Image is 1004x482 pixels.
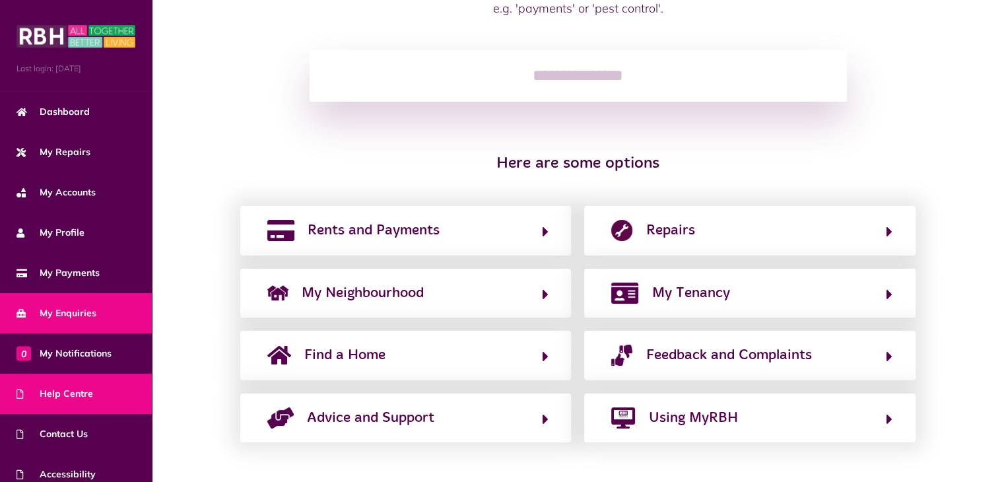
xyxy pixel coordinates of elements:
img: home-solid.svg [267,345,291,366]
span: Accessibility [17,467,96,481]
button: Using MyRBH [607,407,892,429]
span: Help Centre [17,387,93,401]
img: desktop-solid.png [611,407,635,429]
img: MyRBH [17,23,135,50]
span: Feedback and Complaints [646,345,811,366]
span: Last login: [DATE] [17,63,135,75]
span: Find a Home [304,345,385,366]
button: Advice and Support [263,407,548,429]
span: My Repairs [17,145,90,159]
button: Feedback and Complaints [607,344,892,366]
img: complaints.png [611,345,632,366]
button: Rents and Payments [263,219,548,242]
span: Rents and Payments [308,220,440,241]
img: advice-support-1.png [267,407,294,429]
span: Advice and Support [307,407,434,429]
span: My Enquiries [17,306,96,320]
span: 0 [17,346,31,361]
img: neighborhood.png [267,283,288,304]
img: my-tenancy.png [611,283,638,304]
span: Using MyRBH [648,407,737,429]
span: Repairs [646,220,694,241]
button: Find a Home [263,344,548,366]
span: Dashboard [17,105,90,119]
button: My Neighbourhood [263,282,548,304]
span: My Payments [17,266,100,280]
span: My Neighbourhood [302,283,424,304]
span: Contact Us [17,427,88,441]
span: My Accounts [17,186,96,199]
span: My Notifications [17,347,112,361]
img: rents-payments.png [267,220,294,241]
span: My Tenancy [652,283,729,304]
span: My Profile [17,226,84,240]
button: My Tenancy [607,282,892,304]
button: Repairs [607,219,892,242]
img: report-repair.png [611,220,632,241]
h3: Here are some options [240,155,915,174]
